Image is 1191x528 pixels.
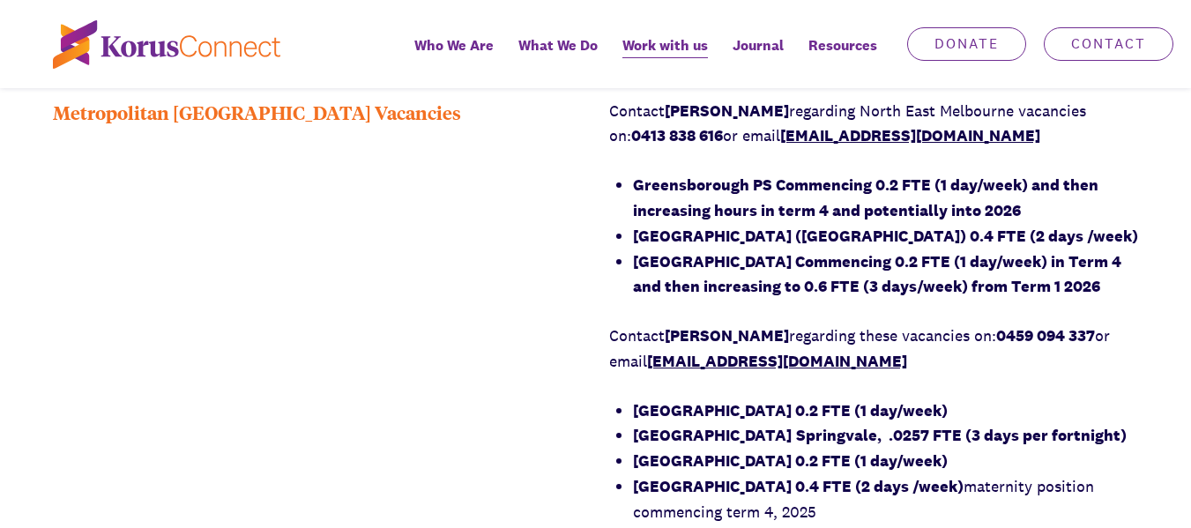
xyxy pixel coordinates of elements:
[647,351,907,371] a: [EMAIL_ADDRESS][DOMAIN_NAME]
[633,474,1139,525] li: maternity position commencing term 4, 2025
[633,400,948,420] strong: [GEOGRAPHIC_DATA] 0.2 FTE (1 day/week)
[518,33,598,58] span: What We Do
[665,100,789,121] strong: [PERSON_NAME]
[733,33,784,58] span: Journal
[506,25,610,88] a: What We Do
[633,476,964,496] strong: [GEOGRAPHIC_DATA] 0.4 FTE (2 days /week)
[53,20,280,69] img: korus-connect%2Fc5177985-88d5-491d-9cd7-4a1febad1357_logo.svg
[414,33,494,58] span: Who We Are
[996,325,1095,346] strong: 0459 094 337
[402,25,506,88] a: Who We Are
[907,27,1026,61] a: Donate
[780,125,1040,145] a: [EMAIL_ADDRESS][DOMAIN_NAME]
[610,25,720,88] a: Work with us
[720,25,796,88] a: Journal
[631,125,723,145] strong: 0413 838 616
[633,450,948,471] strong: [GEOGRAPHIC_DATA] 0.2 FTE (1 day/week)
[665,325,789,346] strong: [PERSON_NAME]
[633,175,1098,220] strong: Greensborough PS Commencing 0.2 FTE (1 day/week) and then increasing hours in term 4 and potentia...
[622,33,708,58] span: Work with us
[609,99,1139,150] p: Contact regarding North East Melbourne vacancies on: or email
[633,251,1121,297] strong: [GEOGRAPHIC_DATA] Commencing 0.2 FTE (1 day/week) in Term 4 and then increasing to 0.6 FTE (3 day...
[796,425,1127,445] strong: Springvale, .0257 FTE (3 days per fortnight)
[633,425,792,445] strong: [GEOGRAPHIC_DATA]
[633,226,1138,246] strong: [GEOGRAPHIC_DATA] ([GEOGRAPHIC_DATA]) 0.4 FTE (2 days /week)
[609,323,1139,375] p: Contact regarding these vacancies on: or email
[1044,27,1173,61] a: Contact
[796,25,890,88] div: Resources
